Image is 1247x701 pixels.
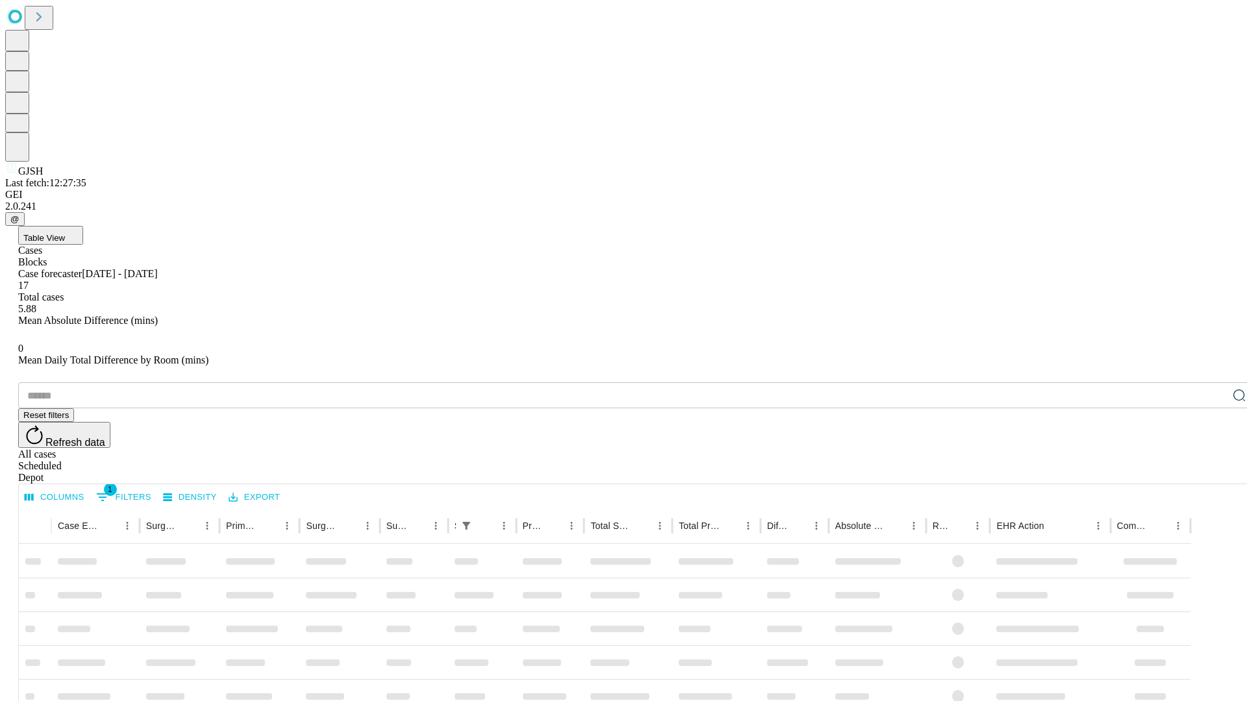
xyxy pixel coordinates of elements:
button: Sort [1046,517,1064,535]
button: Sort [887,517,905,535]
button: Menu [968,517,987,535]
div: Total Scheduled Duration [590,521,631,531]
div: Case Epic Id [58,521,99,531]
button: Menu [1089,517,1107,535]
button: Menu [651,517,669,535]
div: Difference [767,521,788,531]
button: Menu [278,517,296,535]
button: Sort [409,517,427,535]
div: Resolved in EHR [933,521,950,531]
button: Menu [427,517,445,535]
span: Mean Absolute Difference (mins) [18,315,158,326]
span: Case forecaster [18,268,82,279]
div: EHR Action [996,521,1044,531]
div: Comments [1117,521,1150,531]
div: Primary Service [226,521,258,531]
div: Surgery Date [386,521,407,531]
span: Reset filters [23,410,69,420]
button: Show filters [457,517,475,535]
button: Sort [1151,517,1169,535]
span: 5.88 [18,303,36,314]
button: Menu [118,517,136,535]
button: Density [160,487,220,508]
button: Menu [198,517,216,535]
button: Sort [544,517,562,535]
button: Reset filters [18,408,74,422]
span: 1 [104,483,117,496]
span: Refresh data [45,437,105,448]
button: Menu [359,517,377,535]
span: Table View [23,233,65,243]
button: Select columns [21,487,88,508]
button: @ [5,212,25,226]
button: Export [225,487,283,508]
button: Menu [495,517,513,535]
div: 2.0.241 [5,201,1242,212]
span: 0 [18,343,23,354]
button: Table View [18,226,83,245]
span: Mean Daily Total Difference by Room (mins) [18,354,208,365]
button: Sort [633,517,651,535]
span: 17 [18,280,29,291]
div: Surgeon Name [146,521,179,531]
button: Sort [100,517,118,535]
button: Sort [789,517,807,535]
div: Predicted In Room Duration [523,521,544,531]
div: Surgery Name [306,521,338,531]
button: Menu [1169,517,1187,535]
button: Show filters [93,487,155,508]
button: Sort [721,517,739,535]
div: Scheduled In Room Duration [455,521,456,531]
button: Menu [807,517,825,535]
button: Menu [739,517,757,535]
span: GJSH [18,166,43,177]
div: GEI [5,189,1242,201]
div: Total Predicted Duration [679,521,720,531]
span: [DATE] - [DATE] [82,268,157,279]
button: Sort [180,517,198,535]
span: Total cases [18,291,64,302]
button: Sort [260,517,278,535]
button: Sort [477,517,495,535]
button: Menu [562,517,581,535]
button: Sort [340,517,359,535]
button: Refresh data [18,422,110,448]
span: @ [10,214,19,224]
div: Absolute Difference [835,521,885,531]
button: Sort [950,517,968,535]
button: Menu [905,517,923,535]
span: Last fetch: 12:27:35 [5,177,86,188]
div: 1 active filter [457,517,475,535]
